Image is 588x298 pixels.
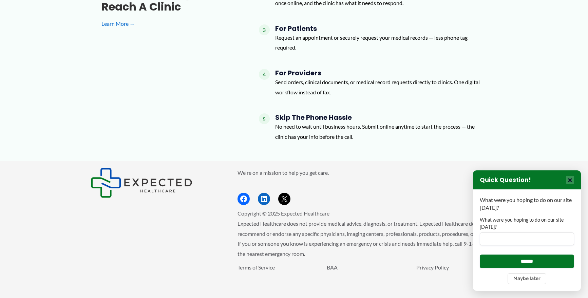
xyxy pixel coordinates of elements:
[480,176,531,184] h3: Quick Question!
[238,220,496,257] span: Expected Healthcare does not provide medical advice, diagnosis, or treatment. Expected Healthcare...
[238,264,275,271] a: Terms of Service
[238,168,498,178] p: We're on a mission to help you get care.
[327,264,338,271] a: BAA
[416,264,449,271] a: Privacy Policy
[275,69,487,77] h4: For Providers
[508,273,546,284] button: Maybe later
[480,196,574,211] p: What were you hoping to do on our site [DATE]?
[259,69,270,80] span: 4
[275,24,487,33] h4: For Patients
[259,24,270,35] span: 3
[480,217,574,230] label: What were you hoping to do on our site [DATE]?
[259,113,270,124] span: 5
[275,113,487,122] h4: Skip The Phone Hassle
[238,168,498,205] aside: Footer Widget 2
[91,168,221,198] aside: Footer Widget 1
[238,210,329,217] span: Copyright © 2025 Expected Healthcare
[275,122,487,142] p: No need to wait until business hours. Submit online anytime to start the process — the clinic has...
[101,19,237,29] a: Learn More →
[238,262,498,288] aside: Footer Widget 3
[566,176,574,184] button: Close
[275,33,487,53] p: Request an appointment or securely request your medical records — less phone tag required.
[275,77,487,97] p: Send orders, clinical documents, or medical record requests directly to clinics. One digital work...
[91,168,192,198] img: Expected Healthcare Logo - side, dark font, small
